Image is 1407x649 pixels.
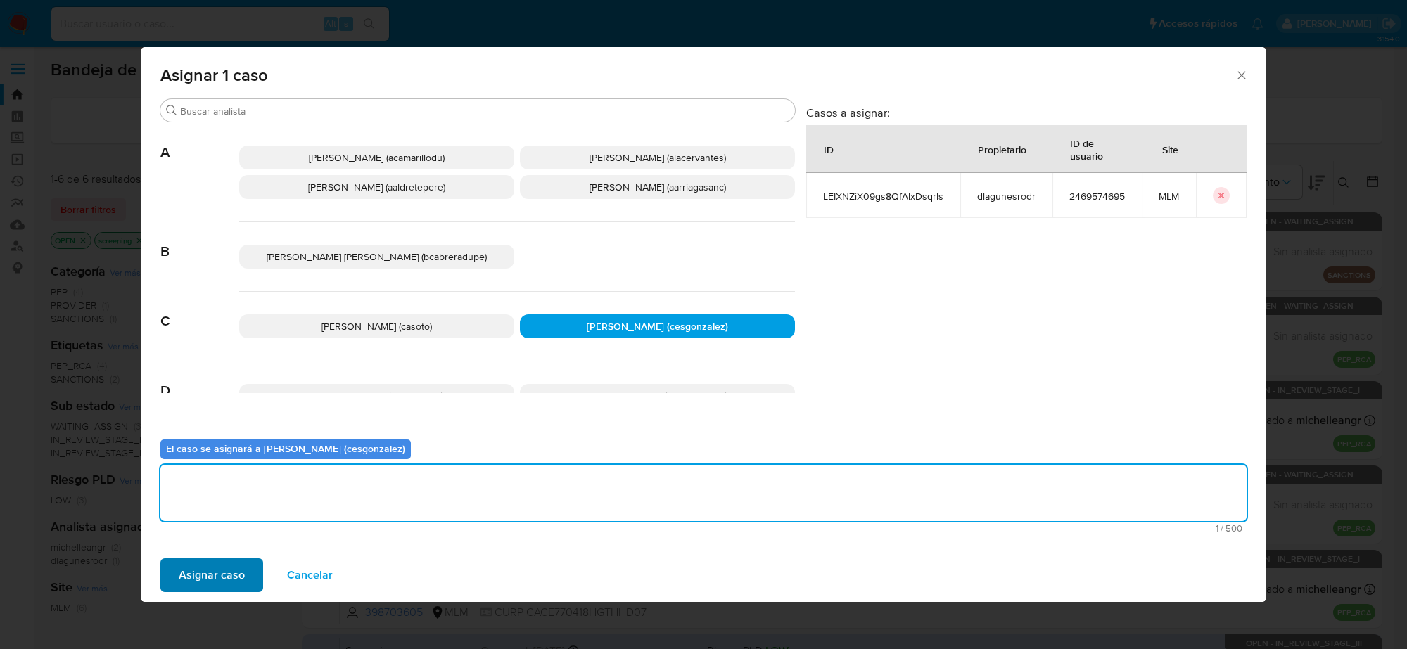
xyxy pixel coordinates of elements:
[311,389,443,403] span: [PERSON_NAME] (dgoicochea)
[520,146,795,169] div: [PERSON_NAME] (alacervantes)
[520,384,795,408] div: [PERSON_NAME] (dlagunesrodr)
[520,175,795,199] div: [PERSON_NAME] (aarriagasanc)
[590,180,726,194] span: [PERSON_NAME] (aarriagasanc)
[587,389,727,403] span: [PERSON_NAME] (dlagunesrodr)
[807,132,851,166] div: ID
[141,47,1266,602] div: assign-modal
[520,314,795,338] div: [PERSON_NAME] (cesgonzalez)
[287,560,333,591] span: Cancelar
[239,245,514,269] div: [PERSON_NAME] [PERSON_NAME] (bcabreradupe)
[179,560,245,591] span: Asignar caso
[1145,132,1195,166] div: Site
[160,123,239,161] span: A
[309,150,445,165] span: [PERSON_NAME] (acamarillodu)
[1213,187,1230,204] button: icon-button
[165,524,1242,533] span: Máximo 500 caracteres
[587,319,728,333] span: [PERSON_NAME] (cesgonzalez)
[160,67,1235,84] span: Asignar 1 caso
[239,314,514,338] div: [PERSON_NAME] (casoto)
[590,150,726,165] span: [PERSON_NAME] (alacervantes)
[239,146,514,169] div: [PERSON_NAME] (acamarillodu)
[166,442,405,456] b: El caso se asignará a [PERSON_NAME] (cesgonzalez)
[1069,190,1125,203] span: 2469574695
[1053,126,1141,172] div: ID de usuario
[308,180,445,194] span: [PERSON_NAME] (aaldretepere)
[160,558,263,592] button: Asignar caso
[239,384,514,408] div: [PERSON_NAME] (dgoicochea)
[321,319,432,333] span: [PERSON_NAME] (casoto)
[269,558,351,592] button: Cancelar
[160,361,239,399] span: D
[267,250,487,264] span: [PERSON_NAME] [PERSON_NAME] (bcabreradupe)
[160,292,239,330] span: C
[239,175,514,199] div: [PERSON_NAME] (aaldretepere)
[806,105,1247,120] h3: Casos a asignar:
[1159,190,1179,203] span: MLM
[180,105,789,117] input: Buscar analista
[823,190,943,203] span: LEIXNZiX09gs8QfAlxDsqrls
[961,132,1043,166] div: Propietario
[160,222,239,260] span: B
[1235,68,1247,81] button: Cerrar ventana
[166,105,177,116] button: Buscar
[977,190,1036,203] span: dlagunesrodr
